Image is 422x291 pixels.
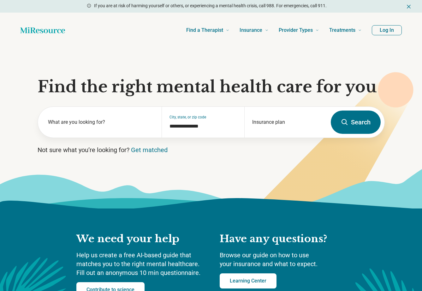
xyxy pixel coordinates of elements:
[331,111,381,134] button: Search
[220,232,346,246] h2: Have any questions?
[279,18,319,43] a: Provider Types
[240,26,262,35] span: Insurance
[406,3,412,10] button: Dismiss
[329,18,362,43] a: Treatments
[372,25,402,35] button: Log In
[240,18,269,43] a: Insurance
[220,251,346,268] p: Browse our guide on how to use your insurance and what to expect.
[76,232,207,246] h2: We need your help
[186,26,223,35] span: Find a Therapist
[20,24,65,37] a: Home page
[38,145,385,154] p: Not sure what you’re looking for?
[38,77,385,96] h1: Find the right mental health care for you
[131,146,168,154] a: Get matched
[76,251,207,277] p: Help us create a free AI-based guide that matches you to the right mental healthcare. Fill out an...
[48,118,154,126] label: What are you looking for?
[186,18,229,43] a: Find a Therapist
[94,3,327,9] p: If you are at risk of harming yourself or others, or experiencing a mental health crisis, call 98...
[329,26,355,35] span: Treatments
[220,273,276,288] a: Learning Center
[279,26,313,35] span: Provider Types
